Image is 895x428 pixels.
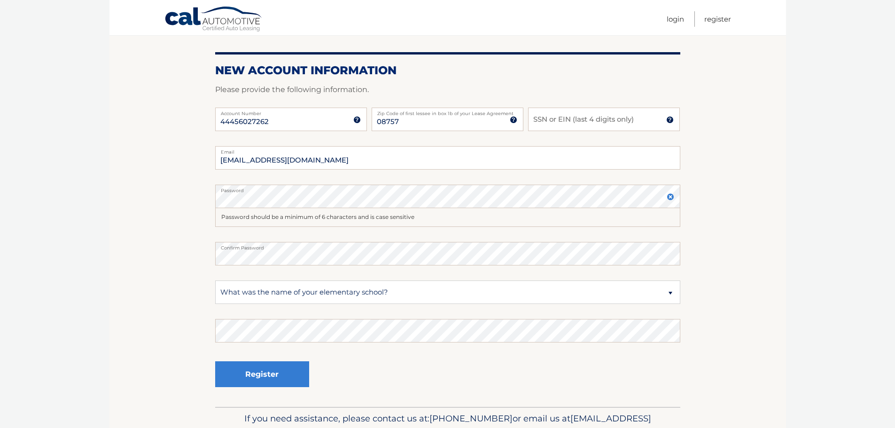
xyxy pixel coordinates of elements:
label: Confirm Password [215,242,680,249]
input: SSN or EIN (last 4 digits only) [528,108,680,131]
span: [PHONE_NUMBER] [429,413,513,424]
label: Zip Code of first lessee in box 1b of your Lease Agreement [372,108,523,115]
label: Account Number [215,108,367,115]
label: Email [215,146,680,154]
a: Login [667,11,684,27]
a: Register [704,11,731,27]
div: Password should be a minimum of 6 characters and is case sensitive [215,208,680,227]
a: Cal Automotive [164,6,263,33]
img: tooltip.svg [353,116,361,124]
img: close.svg [667,193,674,201]
button: Register [215,361,309,387]
img: tooltip.svg [510,116,517,124]
p: Please provide the following information. [215,83,680,96]
input: Account Number [215,108,367,131]
h2: New Account Information [215,63,680,78]
input: Email [215,146,680,170]
label: Password [215,185,680,192]
input: Zip Code [372,108,523,131]
img: tooltip.svg [666,116,674,124]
